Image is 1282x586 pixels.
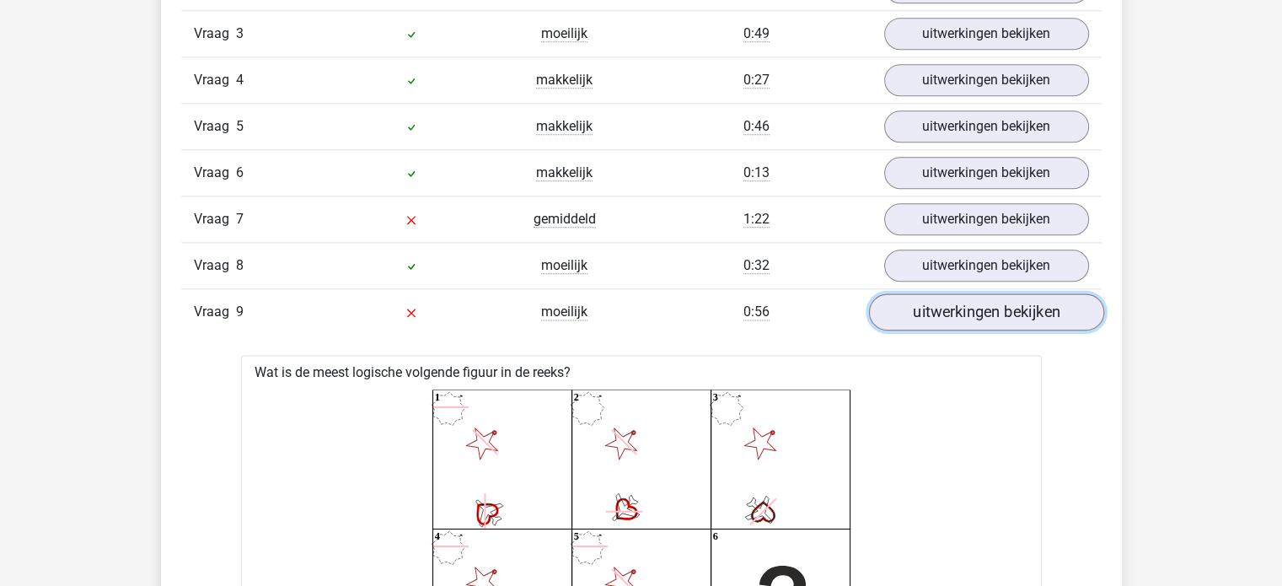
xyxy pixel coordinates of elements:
[194,24,236,44] span: Vraag
[236,118,244,134] span: 5
[743,257,770,274] span: 0:32
[743,118,770,135] span: 0:46
[743,25,770,42] span: 0:49
[573,530,578,542] text: 5
[534,211,596,228] span: gemiddeld
[868,293,1103,331] a: uitwerkingen bekijken
[236,25,244,41] span: 3
[743,164,770,181] span: 0:13
[884,250,1089,282] a: uitwerkingen bekijken
[236,257,244,273] span: 8
[536,72,593,89] span: makkelijk
[541,257,587,274] span: moeilijk
[194,70,236,90] span: Vraag
[434,530,439,542] text: 4
[236,72,244,88] span: 4
[194,116,236,137] span: Vraag
[194,255,236,276] span: Vraag
[194,163,236,183] span: Vraag
[712,391,717,403] text: 3
[236,211,244,227] span: 7
[884,18,1089,50] a: uitwerkingen bekijken
[541,304,587,320] span: moeilijk
[884,157,1089,189] a: uitwerkingen bekijken
[541,25,587,42] span: moeilijk
[712,530,717,542] text: 6
[884,203,1089,235] a: uitwerkingen bekijken
[236,304,244,320] span: 9
[743,211,770,228] span: 1:22
[573,391,578,403] text: 2
[536,164,593,181] span: makkelijk
[434,391,439,403] text: 1
[884,64,1089,96] a: uitwerkingen bekijken
[194,209,236,229] span: Vraag
[743,72,770,89] span: 0:27
[884,110,1089,142] a: uitwerkingen bekijken
[536,118,593,135] span: makkelijk
[743,304,770,320] span: 0:56
[236,164,244,180] span: 6
[194,302,236,322] span: Vraag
